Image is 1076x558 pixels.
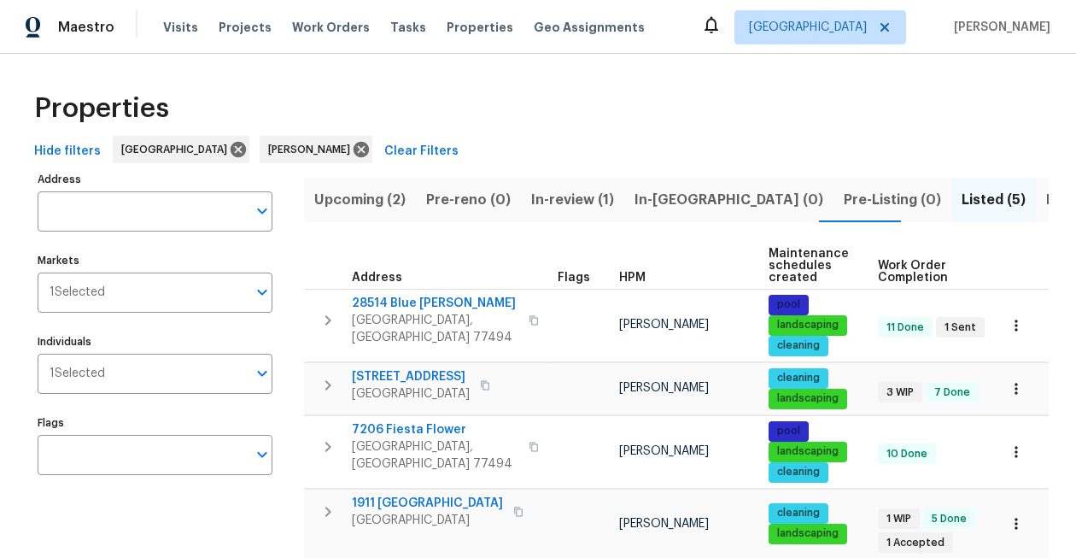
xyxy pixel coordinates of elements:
button: Hide filters [27,136,108,167]
span: Tasks [390,21,426,33]
span: Hide filters [34,141,101,162]
label: Flags [38,418,272,428]
button: Open [250,280,274,304]
span: 1 Selected [50,285,105,300]
span: 11 Done [880,320,931,335]
span: cleaning [770,506,827,520]
span: 5 Done [925,512,974,526]
span: [GEOGRAPHIC_DATA], [GEOGRAPHIC_DATA] 77494 [352,312,518,346]
span: cleaning [770,465,827,479]
span: Flags [558,272,590,284]
span: Address [352,272,402,284]
span: cleaning [770,338,827,353]
button: Clear Filters [377,136,465,167]
span: [PERSON_NAME] [619,319,709,331]
button: Open [250,361,274,385]
span: Pre-Listing (0) [844,188,941,212]
span: [PERSON_NAME] [268,141,357,158]
div: [PERSON_NAME] [260,136,372,163]
span: [GEOGRAPHIC_DATA] [352,385,470,402]
span: [GEOGRAPHIC_DATA], [GEOGRAPHIC_DATA] 77494 [352,438,518,473]
span: landscaping [770,391,845,406]
span: Geo Assignments [534,19,645,36]
span: 7206 Fiesta Flower [352,421,518,438]
span: Maestro [58,19,114,36]
span: [GEOGRAPHIC_DATA] [749,19,867,36]
span: [PERSON_NAME] [619,382,709,394]
span: 28514 Blue [PERSON_NAME] [352,295,518,312]
span: Listed (5) [962,188,1026,212]
span: Properties [34,100,169,117]
span: [GEOGRAPHIC_DATA] [352,512,503,529]
span: landscaping [770,318,845,332]
span: Pre-reno (0) [426,188,511,212]
button: Open [250,199,274,223]
span: 1 Selected [50,367,105,381]
span: 1911 [GEOGRAPHIC_DATA] [352,495,503,512]
span: 1 WIP [880,512,918,526]
span: 1 Accepted [880,536,951,550]
span: pool [770,424,807,438]
span: 7 Done [927,385,977,400]
span: 10 Done [880,447,934,461]
span: Properties [447,19,513,36]
span: landscaping [770,526,845,541]
span: In-review (1) [531,188,614,212]
span: [PERSON_NAME] [947,19,1050,36]
span: Upcoming (2) [314,188,406,212]
span: HPM [619,272,646,284]
span: Work Order Completion [878,260,985,284]
span: Maintenance schedules created [769,248,849,284]
span: landscaping [770,444,845,459]
span: 1 Sent [938,320,983,335]
span: 3 WIP [880,385,921,400]
span: [PERSON_NAME] [619,445,709,457]
button: Open [250,443,274,467]
span: Projects [219,19,272,36]
label: Individuals [38,337,272,347]
span: cleaning [770,371,827,385]
span: pool [770,297,807,312]
span: Work Orders [292,19,370,36]
div: [GEOGRAPHIC_DATA] [113,136,249,163]
span: In-[GEOGRAPHIC_DATA] (0) [634,188,823,212]
label: Markets [38,256,272,266]
span: [GEOGRAPHIC_DATA] [121,141,234,158]
span: Clear Filters [384,141,459,162]
span: [STREET_ADDRESS] [352,368,470,385]
span: [PERSON_NAME] [619,518,709,530]
span: Visits [163,19,198,36]
label: Address [38,174,272,185]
